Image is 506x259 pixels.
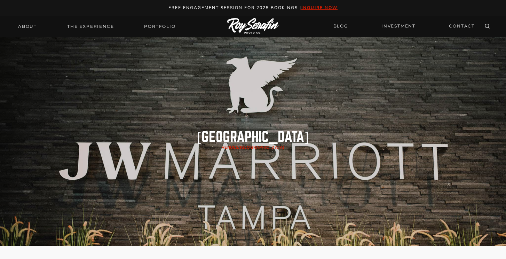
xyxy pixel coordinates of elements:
a: [GEOGRAPHIC_DATA] [240,145,285,150]
p: Free engagement session for 2025 Bookings | [8,4,499,11]
span: / [222,145,284,150]
a: THE EXPERIENCE [63,22,118,31]
nav: Secondary Navigation [329,20,479,32]
img: Logo of Roy Serafin Photo Co., featuring stylized text in white on a light background, representi... [227,18,279,34]
a: About [14,22,41,31]
h1: [GEOGRAPHIC_DATA] [197,130,309,144]
a: inquire now [301,5,338,10]
a: CONTACT [445,20,479,32]
a: BLOG [329,20,352,32]
a: Venues [222,145,238,150]
a: INVESTMENT [377,20,420,32]
nav: Primary Navigation [14,22,180,31]
a: Portfolio [140,22,180,31]
button: View Search Form [482,22,492,31]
